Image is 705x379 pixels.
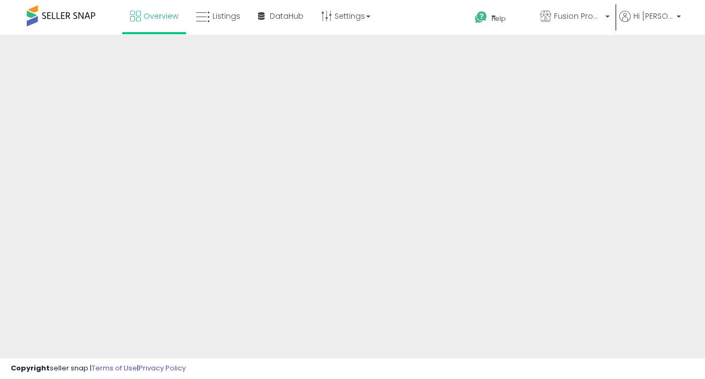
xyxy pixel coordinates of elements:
span: Fusion Products Inc. [554,11,602,21]
a: Hi [PERSON_NAME] [619,11,681,35]
i: Get Help [474,11,488,24]
span: Overview [143,11,178,21]
a: Help [466,3,530,35]
span: Listings [213,11,240,21]
a: Terms of Use [92,363,137,373]
span: Help [491,14,506,23]
span: DataHub [270,11,304,21]
strong: Copyright [11,363,50,373]
div: seller snap | | [11,363,186,374]
span: Hi [PERSON_NAME] [633,11,673,21]
a: Privacy Policy [139,363,186,373]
